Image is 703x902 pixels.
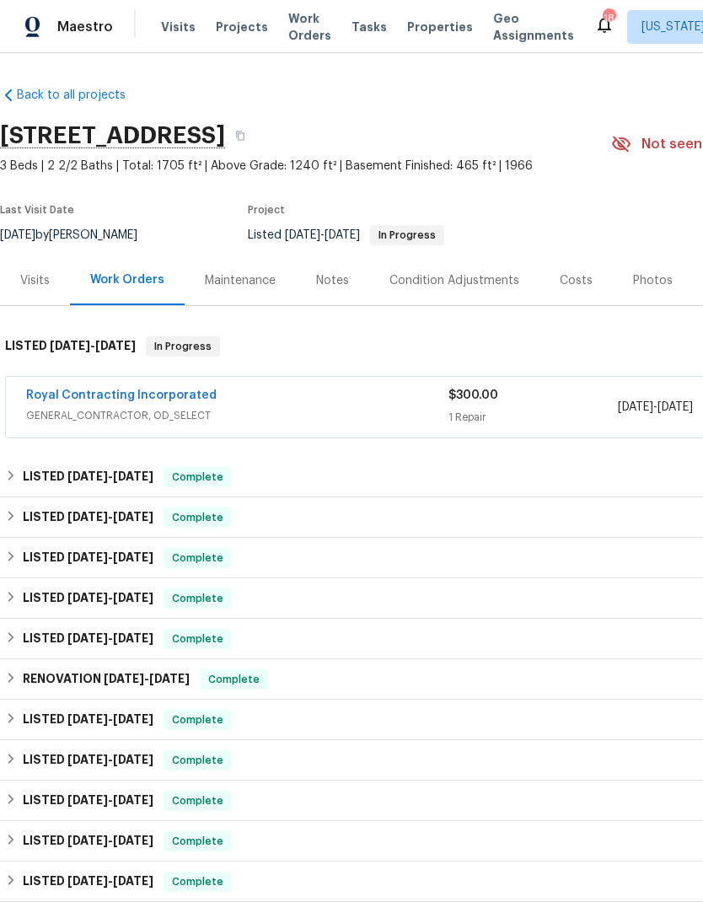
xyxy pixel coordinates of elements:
span: [DATE] [67,592,108,604]
span: Complete [165,550,230,566]
span: [DATE] [67,632,108,644]
span: - [50,340,136,352]
span: [DATE] [67,551,108,563]
h6: LISTED [23,629,153,649]
span: [DATE] [67,835,108,846]
span: [DATE] [285,229,320,241]
div: Condition Adjustments [389,272,519,289]
h6: LISTED [5,336,136,357]
span: [DATE] [113,511,153,523]
span: [DATE] [67,875,108,887]
span: Complete [165,752,230,769]
div: Costs [560,272,593,289]
span: Project [248,205,285,215]
span: Tasks [351,21,387,33]
span: - [618,399,693,416]
span: [DATE] [67,754,108,765]
span: Complete [165,711,230,728]
span: [DATE] [113,794,153,806]
div: Photos [633,272,673,289]
h6: LISTED [23,791,153,811]
span: $300.00 [448,389,498,401]
div: Work Orders [90,271,164,288]
span: [DATE] [657,401,693,413]
span: [DATE] [113,632,153,644]
span: Complete [165,792,230,809]
a: Royal Contracting Incorporated [26,389,217,401]
h6: RENOVATION [23,669,190,690]
span: [DATE] [95,340,136,352]
span: GENERAL_CONTRACTOR, OD_SELECT [26,407,448,424]
span: [DATE] [113,875,153,887]
h6: LISTED [23,507,153,528]
span: Complete [165,833,230,850]
span: - [67,592,153,604]
span: - [67,551,153,563]
span: Complete [165,509,230,526]
span: [DATE] [113,470,153,482]
span: [DATE] [113,835,153,846]
span: In Progress [372,230,443,240]
span: Complete [165,469,230,486]
span: [DATE] [325,229,360,241]
span: Complete [201,671,266,688]
span: - [67,754,153,765]
h6: LISTED [23,750,153,770]
span: - [67,875,153,887]
span: - [67,632,153,644]
span: [DATE] [618,401,653,413]
span: - [67,713,153,725]
span: [DATE] [149,673,190,685]
span: [DATE] [67,794,108,806]
span: Geo Assignments [493,10,574,44]
span: [DATE] [50,340,90,352]
div: Visits [20,272,50,289]
div: 18 [603,10,614,27]
span: Work Orders [288,10,331,44]
span: - [67,470,153,482]
h6: LISTED [23,710,153,730]
span: Complete [165,873,230,890]
span: [DATE] [67,470,108,482]
span: Complete [165,631,230,647]
div: Notes [316,272,349,289]
span: - [67,511,153,523]
span: [DATE] [104,673,144,685]
h6: LISTED [23,588,153,609]
span: Visits [161,19,196,35]
span: Maestro [57,19,113,35]
span: [DATE] [113,713,153,725]
span: - [67,794,153,806]
span: - [67,835,153,846]
span: Listed [248,229,444,241]
span: [DATE] [67,713,108,725]
span: - [104,673,190,685]
span: Projects [216,19,268,35]
div: 1 Repair [448,409,617,426]
h6: LISTED [23,548,153,568]
span: [DATE] [113,592,153,604]
span: [DATE] [113,754,153,765]
span: - [285,229,360,241]
span: Properties [407,19,473,35]
span: Complete [165,590,230,607]
span: [DATE] [113,551,153,563]
h6: LISTED [23,467,153,487]
h6: LISTED [23,831,153,851]
button: Copy Address [225,121,255,151]
div: Maintenance [205,272,276,289]
h6: LISTED [23,872,153,892]
span: [DATE] [67,511,108,523]
span: In Progress [148,338,218,355]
